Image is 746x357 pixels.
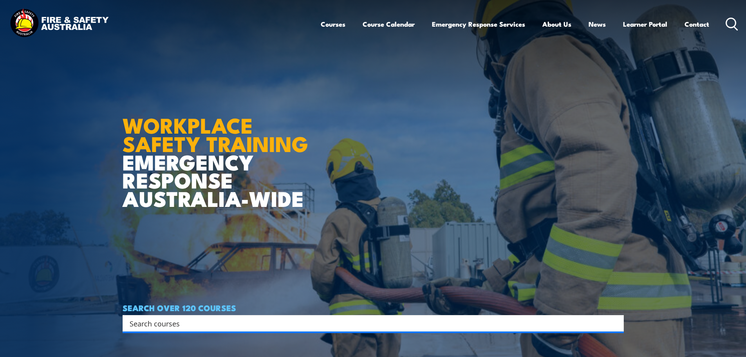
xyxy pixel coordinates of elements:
[542,14,571,34] a: About Us
[610,318,621,329] button: Search magnifier button
[123,96,314,207] h1: EMERGENCY RESPONSE AUSTRALIA-WIDE
[363,14,415,34] a: Course Calendar
[623,14,667,34] a: Learner Portal
[321,14,345,34] a: Courses
[123,303,624,312] h4: SEARCH OVER 120 COURSES
[685,14,709,34] a: Contact
[432,14,525,34] a: Emergency Response Services
[130,317,607,329] input: Search input
[589,14,606,34] a: News
[123,108,308,159] strong: WORKPLACE SAFETY TRAINING
[131,318,608,329] form: Search form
